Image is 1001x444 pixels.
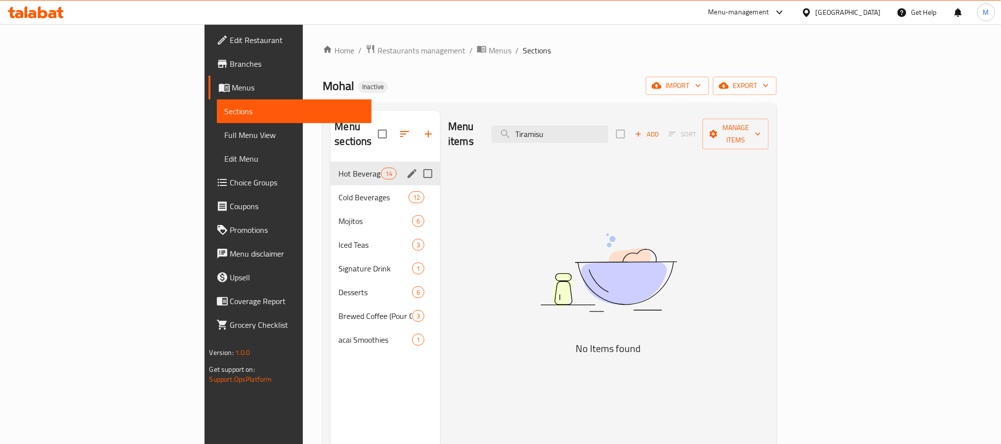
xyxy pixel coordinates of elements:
[646,77,709,95] button: import
[485,207,732,338] img: dish.svg
[331,209,440,233] div: Mojitos6
[633,129,660,140] span: Add
[217,147,372,171] a: Edit Menu
[338,263,412,274] span: Signature Drink
[232,82,364,93] span: Menus
[230,34,364,46] span: Edit Restaurant
[485,341,732,356] h5: No Items found
[331,257,440,280] div: Signature Drink1
[230,319,364,331] span: Grocery Checklist
[654,80,701,92] span: import
[230,177,364,188] span: Choice Groups
[631,127,663,142] button: Add
[448,119,480,149] h2: Menu items
[372,124,393,144] span: Select all sections
[217,123,372,147] a: Full Menu View
[405,166,419,181] button: edit
[412,239,424,251] div: items
[209,171,372,194] a: Choice Groups
[209,346,234,359] span: Version:
[710,122,761,146] span: Manage items
[713,77,777,95] button: export
[515,44,519,56] li: /
[209,373,272,386] a: Support.OpsPlatform
[358,81,388,93] div: Inactive
[235,346,250,359] span: 1.0.0
[413,240,424,250] span: 3
[331,158,440,355] nav: Menu sections
[209,28,372,52] a: Edit Restaurant
[631,127,663,142] span: Add item
[225,105,364,117] span: Sections
[381,168,397,179] div: items
[412,286,424,298] div: items
[338,191,408,203] span: Cold Beverages
[209,266,372,289] a: Upsell
[209,194,372,218] a: Coupons
[209,289,372,313] a: Coverage Report
[381,169,396,178] span: 14
[225,153,364,165] span: Edit Menu
[413,288,424,297] span: 6
[377,44,465,56] span: Restaurants management
[331,185,440,209] div: Cold Beverages12
[338,334,412,346] span: acai Smoothies
[209,76,372,99] a: Menus
[412,263,424,274] div: items
[230,248,364,260] span: Menu disclaimer
[209,218,372,242] a: Promotions
[413,217,424,226] span: 6
[413,335,424,345] span: 1
[413,264,424,273] span: 1
[523,44,551,56] span: Sections
[209,52,372,76] a: Branches
[412,215,424,227] div: items
[409,193,424,202] span: 12
[703,119,769,149] button: Manage items
[331,233,440,257] div: Iced Teas3
[417,122,440,146] button: Add section
[338,168,380,179] span: Hot Beverages
[413,311,424,321] span: 3
[338,310,412,322] span: Brewed Coffee (Pour Over)
[489,44,511,56] span: Menus
[366,44,465,57] a: Restaurants management
[331,328,440,352] div: acai Smoothies1
[816,7,881,18] div: [GEOGRAPHIC_DATA]
[331,162,440,185] div: Hot Beverages14edit
[477,44,511,57] a: Menus
[209,313,372,337] a: Grocery Checklist
[230,295,364,307] span: Coverage Report
[412,310,424,322] div: items
[209,242,372,266] a: Menu disclaimer
[338,239,412,251] span: Iced Teas
[331,304,440,328] div: Brewed Coffee (Pour Over)3
[217,99,372,123] a: Sections
[331,280,440,304] div: Desserts6
[323,44,777,57] nav: breadcrumb
[721,80,769,92] span: export
[393,122,417,146] span: Sort sections
[983,7,989,18] span: M
[338,286,412,298] span: Desserts
[209,363,255,376] span: Get support on:
[358,83,388,91] span: Inactive
[469,44,473,56] li: /
[663,127,703,142] span: Select section first
[230,200,364,212] span: Coupons
[412,334,424,346] div: items
[492,126,608,143] input: search
[709,6,769,18] div: Menu-management
[230,58,364,70] span: Branches
[230,224,364,236] span: Promotions
[338,215,412,227] span: Mojitos
[230,271,364,283] span: Upsell
[225,129,364,141] span: Full Menu View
